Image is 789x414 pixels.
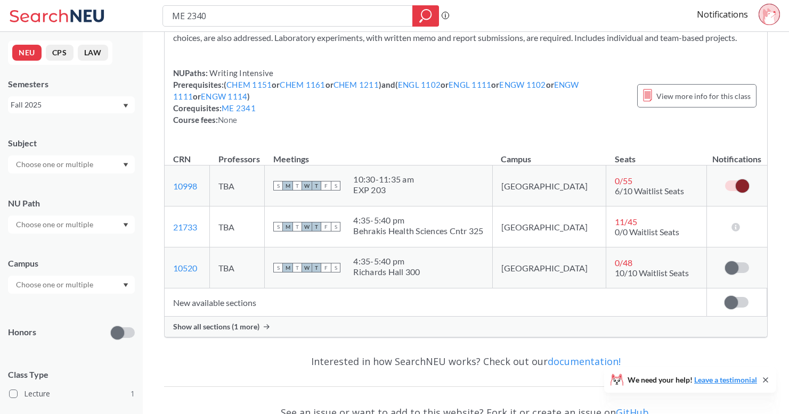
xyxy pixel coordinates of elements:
a: 10998 [173,181,197,191]
th: Seats [606,143,707,165]
div: EXP 203 [353,185,414,195]
span: F [321,181,331,191]
a: ENGW 1102 [499,80,546,89]
span: M [283,222,292,231]
svg: Dropdown arrow [123,283,128,287]
a: ENGL 1102 [398,80,441,89]
span: T [292,181,302,191]
td: TBA [210,206,265,247]
div: Fall 2025 [11,99,122,111]
span: 1 [131,388,135,400]
span: S [331,222,340,231]
span: 0 / 55 [615,176,632,186]
button: CPS [46,45,74,61]
div: Fall 2025Dropdown arrow [8,96,135,113]
div: Subject [8,137,135,149]
div: Campus [8,258,135,269]
div: 4:35 - 5:40 pm [353,215,483,226]
td: [GEOGRAPHIC_DATA] [492,247,606,288]
div: Dropdown arrow [8,276,135,294]
th: Notifications [706,143,767,165]
input: Choose one or multiple [11,218,100,231]
svg: Dropdown arrow [123,223,128,227]
a: ENGW 1114 [201,92,247,101]
div: Show all sections (1 more) [165,317,767,337]
span: S [273,263,283,272]
div: Dropdown arrow [8,216,135,234]
td: [GEOGRAPHIC_DATA] [492,165,606,206]
span: 0/0 Waitlist Seats [615,227,679,237]
input: Choose one or multiple [11,158,100,171]
span: View more info for this class [656,89,751,103]
span: 0 / 48 [615,258,632,268]
span: S [331,181,340,191]
span: W [302,263,312,272]
td: New available sections [165,288,706,317]
a: 21733 [173,222,197,232]
span: T [312,222,321,231]
a: CHEM 1211 [334,80,379,89]
a: documentation! [548,355,621,368]
a: CHEM 1161 [280,80,325,89]
svg: Dropdown arrow [123,104,128,108]
span: F [321,263,331,272]
button: LAW [78,45,108,61]
span: 11 / 45 [615,217,637,227]
div: Dropdown arrow [8,155,135,173]
a: CHEM 1151 [226,80,272,89]
div: CRN [173,153,191,165]
a: 10520 [173,263,197,273]
span: 6/10 Waitlist Seats [615,186,684,196]
p: Honors [8,326,36,338]
td: [GEOGRAPHIC_DATA] [492,206,606,247]
th: Campus [492,143,606,165]
a: ME 2341 [222,103,256,113]
a: Leave a testimonial [694,375,757,384]
span: S [273,181,283,191]
svg: Dropdown arrow [123,163,128,167]
span: S [273,222,283,231]
span: 10/10 Waitlist Seats [615,268,689,278]
div: 4:35 - 5:40 pm [353,256,420,267]
span: We need your help! [628,376,757,384]
div: Richards Hall 300 [353,267,420,277]
span: W [302,181,312,191]
span: T [312,263,321,272]
label: Lecture [9,387,135,401]
span: T [292,222,302,231]
a: Notifications [697,9,748,20]
div: NU Path [8,197,135,209]
div: 10:30 - 11:35 am [353,174,414,185]
span: T [292,263,302,272]
svg: magnifying glass [419,9,432,23]
span: F [321,222,331,231]
div: Interested in how SearchNEU works? Check out our [164,346,768,377]
th: Professors [210,143,265,165]
span: S [331,263,340,272]
div: NUPaths: Prerequisites: ( or or ) and ( or or or or ) Corequisites: Course fees: [173,67,627,126]
a: ENGW 1111 [173,80,579,101]
td: TBA [210,165,265,206]
button: NEU [12,45,42,61]
td: TBA [210,247,265,288]
span: T [312,181,321,191]
span: W [302,222,312,231]
input: Choose one or multiple [11,278,100,291]
a: ENGL 1111 [449,80,491,89]
div: magnifying glass [412,5,439,27]
div: Behrakis Health Sciences Cntr 325 [353,226,483,236]
span: None [218,115,237,125]
th: Meetings [265,143,492,165]
span: Class Type [8,369,135,380]
span: Show all sections (1 more) [173,322,259,332]
div: Semesters [8,78,135,90]
input: Class, professor, course number, "phrase" [171,7,405,25]
span: M [283,263,292,272]
span: Writing Intensive [208,68,274,78]
span: M [283,181,292,191]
